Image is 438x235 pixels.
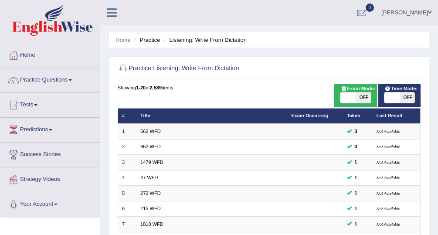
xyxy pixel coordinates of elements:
li: Listening: Write From Dictation [162,36,247,44]
b: 2,589 [149,85,162,90]
span: OFF [400,92,415,103]
h2: Practice Listening: Write From Dictation [118,63,306,74]
span: You can still take this question [352,128,360,136]
a: Home [115,37,131,43]
small: Not Available [377,175,401,180]
a: 1810 WFD [140,221,163,227]
a: 272 WFD [140,191,161,196]
a: Tests [0,93,100,115]
a: 562 WFD [140,129,161,134]
div: Showing of items. [118,84,421,91]
small: Not Available [377,222,401,227]
small: Not Available [377,191,401,196]
th: # [118,108,136,123]
span: You can still take this question [352,143,360,151]
th: Title [136,108,287,123]
a: 962 WFD [140,144,161,149]
span: You can still take this question [352,158,360,166]
span: Time Mode: [382,85,420,93]
a: Home [0,43,100,65]
span: You can still take this question [352,174,360,182]
td: 3 [118,155,136,170]
a: Exam Occurring [291,113,328,118]
a: Predictions [0,118,100,140]
td: 7 [118,217,136,232]
span: OFF [356,92,371,103]
th: Taken [343,108,372,123]
td: 1 [118,124,136,139]
a: Strategy Videos [0,167,100,189]
span: You can still take this question [352,220,360,228]
div: Show exams occurring in exams [334,84,377,107]
td: 5 [118,186,136,201]
a: 47 WFD [140,175,158,180]
span: You can still take this question [352,189,360,197]
span: 0 [366,3,374,12]
span: You can still take this question [352,205,360,213]
td: 6 [118,201,136,216]
a: 215 WFD [140,206,161,211]
small: Not Available [377,160,401,165]
a: 1479 WFD [140,160,163,165]
th: Last Result [372,108,421,123]
a: Practice Questions [0,68,100,90]
small: Not Available [377,206,401,211]
td: 4 [118,170,136,185]
small: Not Available [377,144,401,149]
a: Your Account [0,192,100,214]
a: Success Stories [0,143,100,164]
td: 2 [118,139,136,154]
li: Practice [132,36,160,44]
b: 1-20 [136,85,146,90]
span: Exam Mode: [338,85,378,93]
small: Not Available [377,129,401,134]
